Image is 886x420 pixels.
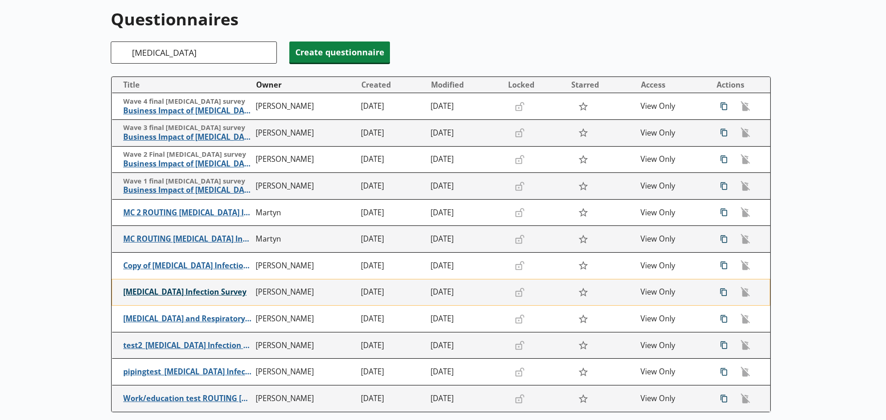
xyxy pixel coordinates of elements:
[252,359,357,385] td: [PERSON_NAME]
[573,284,593,301] button: Star
[637,173,707,200] td: View Only
[123,314,251,324] span: [MEDICAL_DATA] and Respiratory Infections Survey
[252,306,357,332] td: [PERSON_NAME]
[357,146,427,173] td: [DATE]
[427,306,504,332] td: [DATE]
[252,279,357,306] td: [PERSON_NAME]
[116,77,251,92] button: Title
[573,98,593,115] button: Star
[357,332,427,359] td: [DATE]
[573,124,593,142] button: Star
[707,77,770,93] th: Actions
[289,41,390,63] button: Create questionnaire
[573,363,593,381] button: Star
[427,385,504,412] td: [DATE]
[427,332,504,359] td: [DATE]
[427,77,503,92] button: Modified
[427,173,504,200] td: [DATE]
[252,146,357,173] td: [PERSON_NAME]
[357,93,427,120] td: [DATE]
[573,257,593,274] button: Star
[357,359,427,385] td: [DATE]
[568,77,637,92] button: Starred
[427,146,504,173] td: [DATE]
[123,177,251,186] span: Wave 1 final [MEDICAL_DATA] survey
[573,231,593,248] button: Star
[637,199,707,226] td: View Only
[427,199,504,226] td: [DATE]
[637,385,707,412] td: View Only
[357,279,427,306] td: [DATE]
[637,279,707,306] td: View Only
[427,120,504,147] td: [DATE]
[573,204,593,221] button: Star
[123,124,251,132] span: Wave 3 final [MEDICAL_DATA] survey
[637,306,707,332] td: View Only
[123,234,251,244] span: MC ROUTING [MEDICAL_DATA] Infection Survey follow-up
[357,199,427,226] td: [DATE]
[573,337,593,354] button: Star
[123,367,251,377] span: pipingtest_[MEDICAL_DATA] Infection Survey
[252,253,357,279] td: [PERSON_NAME]
[637,253,707,279] td: View Only
[637,226,707,253] td: View Only
[123,208,251,218] span: MC 2 ROUTING [MEDICAL_DATA] Infection Survey follow-up
[123,132,251,142] span: Business Impact of [MEDICAL_DATA] ([MEDICAL_DATA]) survey
[357,120,427,147] td: [DATE]
[252,199,357,226] td: Martyn
[637,120,707,147] td: View Only
[357,77,426,92] button: Created
[252,385,357,412] td: [PERSON_NAME]
[123,185,251,195] span: Business Impact of [MEDICAL_DATA] ([MEDICAL_DATA]) survey
[252,332,357,359] td: [PERSON_NAME]
[123,97,251,106] span: Wave 4 final [MEDICAL_DATA] survey
[252,93,357,120] td: [PERSON_NAME]
[637,332,707,359] td: View Only
[637,93,707,120] td: View Only
[637,359,707,385] td: View Only
[252,226,357,253] td: Martyn
[573,390,593,407] button: Star
[427,359,504,385] td: [DATE]
[252,173,357,200] td: [PERSON_NAME]
[252,77,357,92] button: Owner
[357,226,427,253] td: [DATE]
[504,77,567,92] button: Locked
[111,8,771,30] h1: Questionnaires
[427,93,504,120] td: [DATE]
[123,287,251,297] span: [MEDICAL_DATA] Infection Survey
[427,226,504,253] td: [DATE]
[123,159,251,169] span: Business Impact of [MEDICAL_DATA] ([MEDICAL_DATA]) survey
[357,306,427,332] td: [DATE]
[123,106,251,116] span: Business Impact of [MEDICAL_DATA] ([MEDICAL_DATA]) survey
[123,394,251,403] span: Work/education test ROUTING [MEDICAL_DATA] Infection Survey follow-up
[252,120,357,147] td: [PERSON_NAME]
[573,151,593,168] button: Star
[123,150,251,159] span: Wave 2 Final [MEDICAL_DATA] survey
[573,310,593,327] button: Star
[123,341,251,350] span: test2_[MEDICAL_DATA] Infection Survey
[357,385,427,412] td: [DATE]
[427,279,504,306] td: [DATE]
[123,261,251,271] span: Copy of [MEDICAL_DATA] Infection Survey
[637,77,706,92] button: Access
[573,177,593,195] button: Star
[111,41,277,64] input: Search questionnaire titles
[427,253,504,279] td: [DATE]
[357,173,427,200] td: [DATE]
[637,146,707,173] td: View Only
[357,253,427,279] td: [DATE]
